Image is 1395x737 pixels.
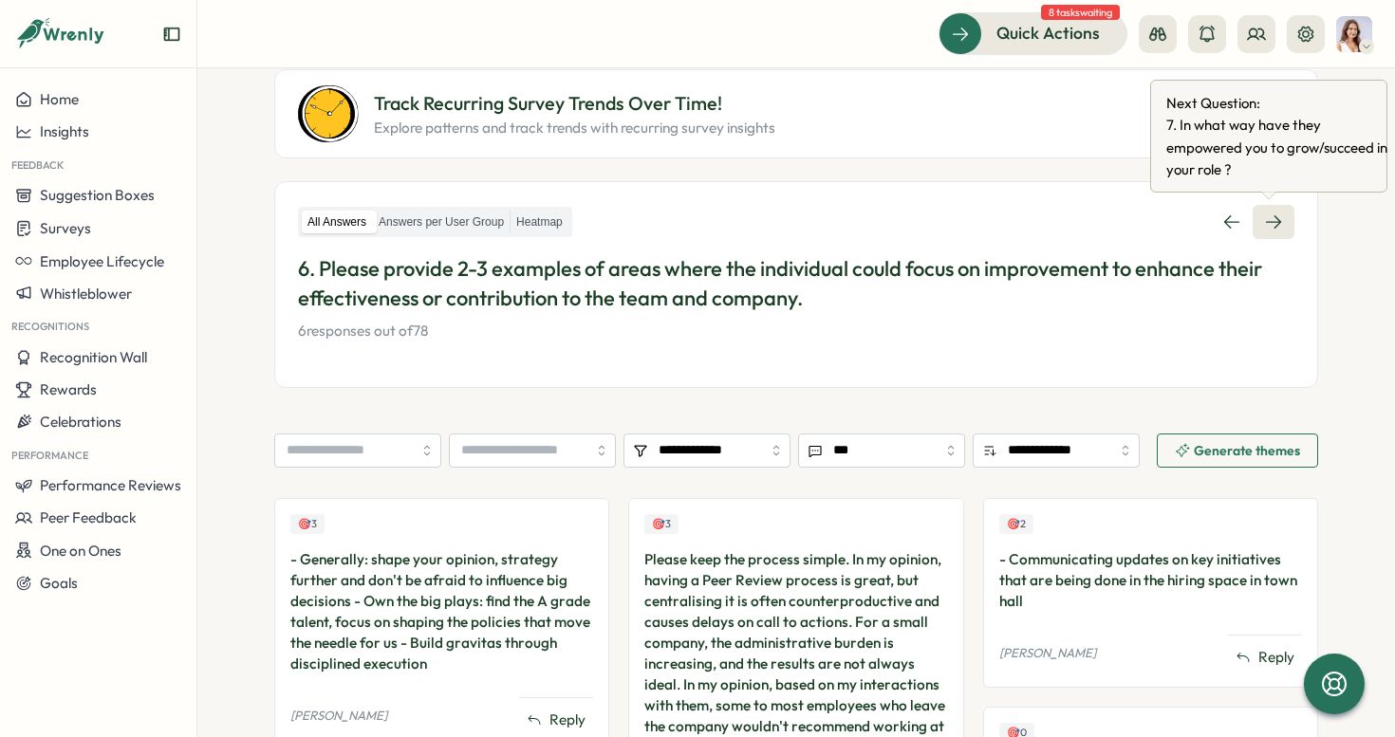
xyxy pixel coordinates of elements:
[290,549,593,674] div: - Generally: shape your opinion, strategy further and don't be afraid to influence big decisions ...
[40,252,164,270] span: Employee Lifecycle
[302,211,372,234] label: All Answers
[519,706,593,734] button: Reply
[939,12,1127,54] button: Quick Actions
[999,549,1302,612] div: - Communicating updates on key initiatives that are being done in the hiring space in town hall
[1166,92,1394,114] span: Next Question:
[644,514,679,534] div: Upvotes
[40,90,79,108] span: Home
[40,285,132,303] span: Whistleblower
[40,542,121,560] span: One on Ones
[40,348,147,366] span: Recognition Wall
[373,211,510,234] label: Answers per User Group
[996,21,1100,46] span: Quick Actions
[1258,647,1294,668] span: Reply
[374,118,775,138] p: Explore patterns and track trends with recurring survey insights
[298,254,1294,313] p: 6. Please provide 2-3 examples of areas where the individual could focus on improvement to enhanc...
[40,219,91,237] span: Surveys
[374,89,775,119] p: Track Recurring Survey Trends Over Time!
[1228,643,1302,672] button: Reply
[1041,5,1120,20] span: 8 tasks waiting
[40,476,181,494] span: Performance Reviews
[999,645,1096,662] p: [PERSON_NAME]
[40,508,137,526] span: Peer Feedback
[40,413,121,431] span: Celebrations
[549,709,586,730] span: Reply
[1194,444,1300,457] span: Generate themes
[511,211,568,234] label: Heatmap
[1336,16,1372,52] img: Barbs
[290,708,387,725] p: [PERSON_NAME]
[999,514,1033,534] div: Upvotes
[40,186,155,204] span: Suggestion Boxes
[1157,433,1318,468] button: Generate themes
[40,380,97,398] span: Rewards
[40,574,78,592] span: Goals
[40,122,89,140] span: Insights
[162,25,181,44] button: Expand sidebar
[290,514,325,534] div: Upvotes
[1166,114,1394,180] span: 7 . In what way have they empowered you to grow/succeed in your role ?
[298,321,1294,341] p: 6 responses out of 78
